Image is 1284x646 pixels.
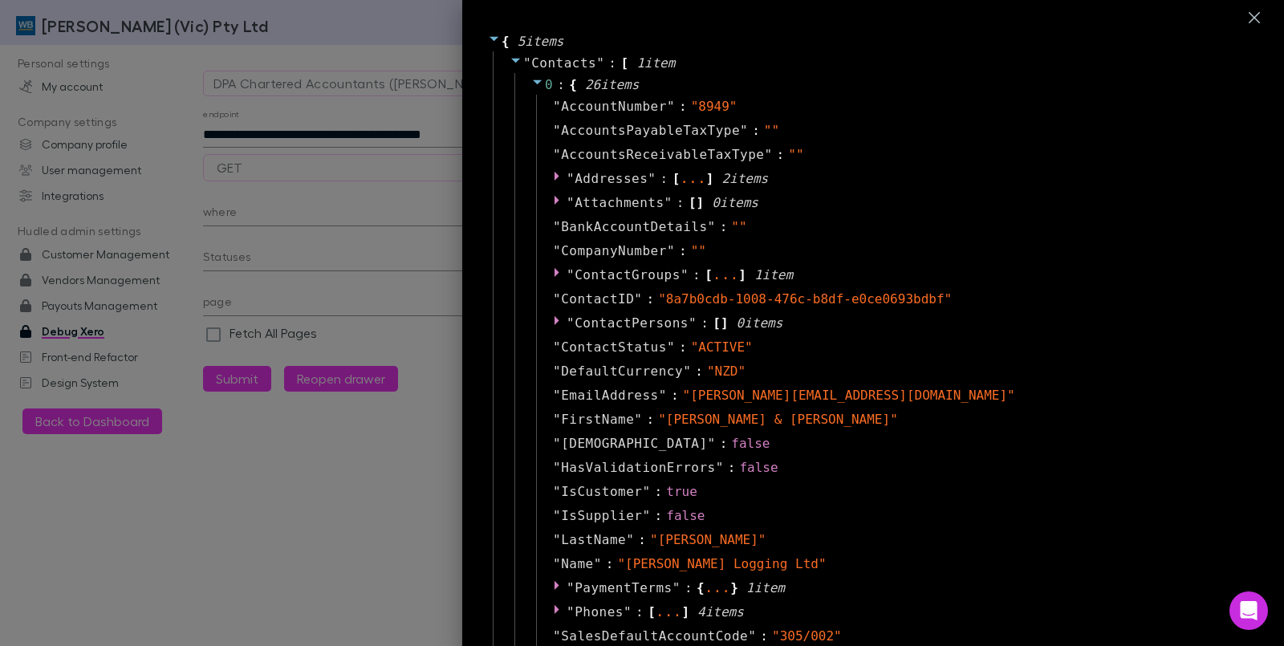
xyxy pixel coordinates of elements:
[561,555,594,574] span: Name
[575,267,681,282] span: ContactGroups
[679,242,687,261] span: :
[545,77,553,92] span: 0
[730,579,738,598] span: }
[738,266,746,285] span: ]
[634,412,642,427] span: "
[575,195,664,210] span: Attachments
[655,482,663,502] span: :
[658,291,952,307] span: " 8a7b0cdb-1008-476c-b8df-e0ce0693bdbf "
[683,364,691,379] span: "
[561,145,764,165] span: AccountsReceivableTaxType
[708,219,716,234] span: "
[672,169,681,189] span: [
[575,171,648,186] span: Addresses
[646,290,654,309] span: :
[731,219,746,234] span: " "
[681,267,689,282] span: "
[689,315,697,331] span: "
[553,364,561,379] span: "
[731,434,770,453] div: false
[667,99,675,114] span: "
[691,99,737,114] span: " 8949 "
[697,604,744,620] span: 4 item s
[567,580,575,595] span: "
[659,388,667,403] span: "
[553,628,561,644] span: "
[746,580,785,595] span: 1 item
[681,603,689,622] span: ]
[1229,591,1268,630] div: Open Intercom Messenger
[708,436,716,451] span: "
[553,243,561,258] span: "
[575,580,672,595] span: PaymentTerms
[666,506,705,526] div: false
[567,171,575,186] span: "
[561,121,740,140] span: AccountsPayableTaxType
[660,169,668,189] span: :
[646,410,654,429] span: :
[739,458,778,477] div: false
[585,77,639,92] span: 26 item s
[626,532,634,547] span: "
[658,412,898,427] span: " [PERSON_NAME] & [PERSON_NAME] "
[553,508,561,523] span: "
[777,145,785,165] span: :
[705,266,713,285] span: [
[754,267,793,282] span: 1 item
[764,123,779,138] span: " "
[606,555,614,574] span: :
[596,55,604,71] span: "
[713,270,739,278] div: ...
[720,434,728,453] span: :
[567,195,575,210] span: "
[561,627,748,646] span: SalesDefaultAccountCode
[713,314,721,333] span: [
[502,32,510,51] span: {
[642,508,650,523] span: "
[620,54,628,73] span: [
[561,338,667,357] span: ContactStatus
[575,604,624,620] span: Phones
[553,388,561,403] span: "
[679,338,687,357] span: :
[667,339,675,355] span: "
[531,55,596,71] span: Contacts
[695,362,703,381] span: :
[636,55,675,71] span: 1 item
[553,532,561,547] span: "
[636,603,644,622] span: :
[634,291,642,307] span: "
[679,97,687,116] span: :
[561,386,659,405] span: EmailAddress
[697,193,705,213] span: ]
[671,386,679,405] span: :
[721,171,768,186] span: 2 item s
[567,604,575,620] span: "
[656,607,682,616] div: ...
[752,121,760,140] span: :
[728,458,736,477] span: :
[707,364,746,379] span: " NZD "
[561,482,642,502] span: IsCustomer
[617,556,826,571] span: " [PERSON_NAME] Logging Ltd "
[648,603,656,622] span: [
[567,315,575,331] span: "
[575,315,689,331] span: ContactPersons
[608,54,616,73] span: :
[716,460,724,475] span: "
[705,583,731,591] div: ...
[691,243,706,258] span: " "
[697,579,705,598] span: {
[737,315,783,331] span: 0 item s
[721,314,729,333] span: ]
[760,627,768,646] span: :
[553,556,561,571] span: "
[553,147,561,162] span: "
[706,169,714,189] span: ]
[677,193,685,213] span: :
[672,580,681,595] span: "
[720,217,728,237] span: :
[740,123,748,138] span: "
[624,604,632,620] span: "
[553,436,561,451] span: "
